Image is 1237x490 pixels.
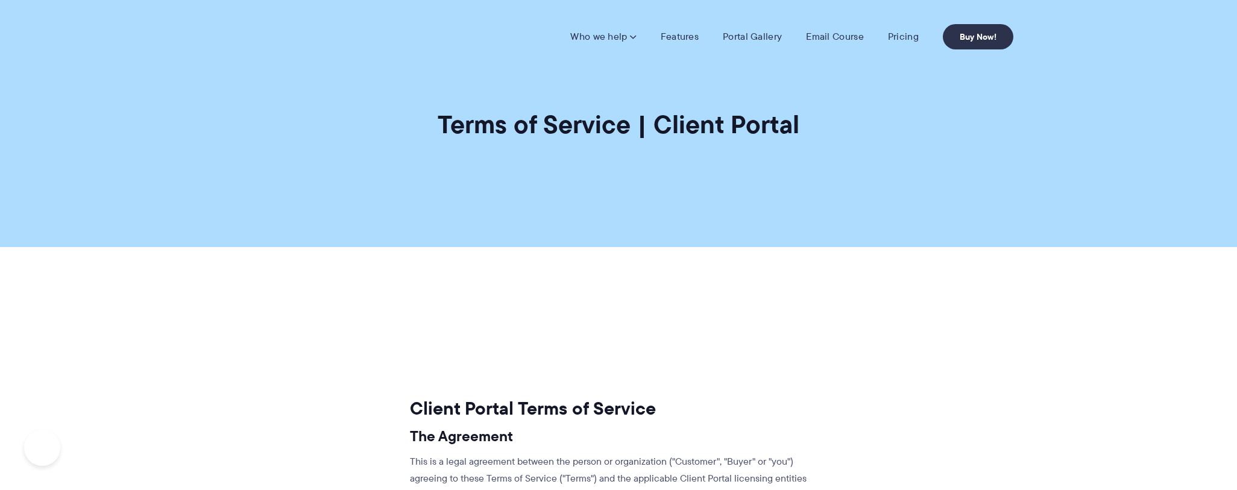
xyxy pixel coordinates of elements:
a: Portal Gallery [723,31,782,43]
a: Buy Now! [943,24,1013,49]
a: Pricing [888,31,919,43]
h1: Terms of Service | Client Portal [438,108,799,140]
a: Email Course [806,31,864,43]
iframe: Toggle Customer Support [24,430,60,466]
h3: The Agreement [410,427,820,445]
a: Features [661,31,699,43]
h2: Client Portal Terms of Service [410,397,820,420]
a: Who we help [570,31,636,43]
